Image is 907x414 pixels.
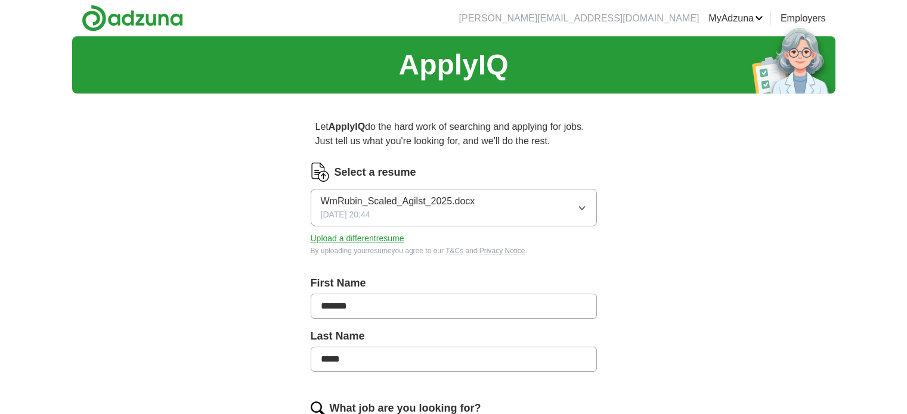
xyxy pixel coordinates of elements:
span: [DATE] 20:44 [321,208,370,221]
label: First Name [311,275,597,291]
a: Privacy Notice [479,247,525,255]
a: MyAdzuna [708,11,763,26]
label: Last Name [311,328,597,344]
img: CV Icon [311,163,330,182]
div: By uploading your resume you agree to our and . [311,245,597,256]
span: WmRubin_Scaled_Agilst_2025.docx [321,194,475,208]
img: Adzuna logo [82,5,183,32]
h1: ApplyIQ [398,43,508,86]
button: Upload a differentresume [311,232,404,245]
button: WmRubin_Scaled_Agilst_2025.docx[DATE] 20:44 [311,189,597,226]
label: Select a resume [335,164,416,180]
a: T&Cs [445,247,463,255]
p: Let do the hard work of searching and applying for jobs. Just tell us what you're looking for, an... [311,115,597,153]
li: [PERSON_NAME][EMAIL_ADDRESS][DOMAIN_NAME] [459,11,699,26]
a: Employers [781,11,826,26]
strong: ApplyIQ [329,122,365,132]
